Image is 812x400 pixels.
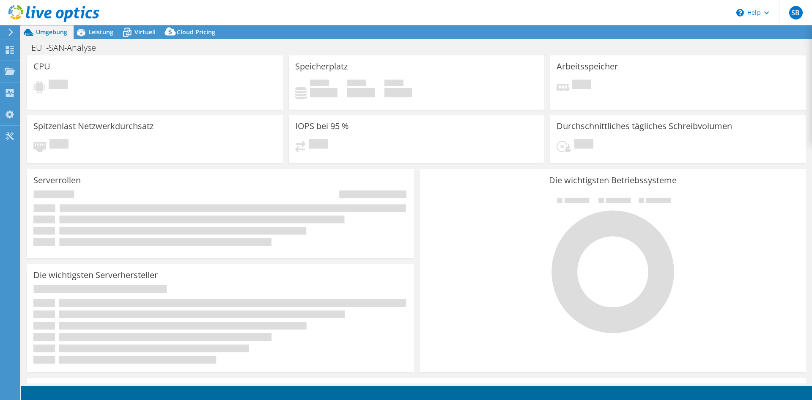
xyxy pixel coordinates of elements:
[309,139,328,151] span: Ausstehend
[49,80,68,91] span: Ausstehend
[736,9,744,17] svg: \n
[384,88,412,97] h4: 0 GiB
[49,139,69,151] span: Ausstehend
[557,62,618,71] h3: Arbeitsspeicher
[384,80,403,88] span: Insgesamt
[789,6,803,19] span: SB
[310,80,329,88] span: Belegt
[88,28,113,36] span: Leistung
[574,139,593,151] span: Ausstehend
[33,270,158,280] h3: Die wichtigsten Serverhersteller
[557,121,732,131] h3: Durchschnittliches tägliches Schreibvolumen
[295,121,349,131] h3: IOPS bei 95 %
[33,121,154,131] h3: Spitzenlast Netzwerkdurchsatz
[426,176,800,185] h3: Die wichtigsten Betriebssysteme
[36,28,67,36] span: Umgebung
[27,43,109,52] h1: EUF-SAN-Analyse
[347,80,366,88] span: Verfügbar
[295,62,348,71] h3: Speicherplatz
[33,62,50,71] h3: CPU
[33,176,81,185] h3: Serverrollen
[310,88,337,97] h4: 0 GiB
[572,80,591,91] span: Ausstehend
[347,88,375,97] h4: 0 GiB
[177,28,215,36] span: Cloud Pricing
[134,28,156,36] span: Virtuell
